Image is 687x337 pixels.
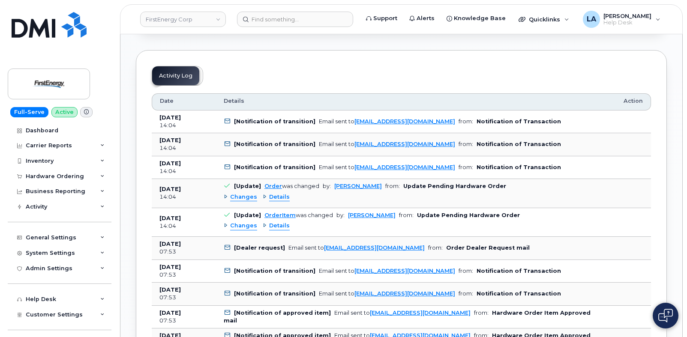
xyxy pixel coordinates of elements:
a: OrderItem [264,212,296,218]
div: 07:53 [159,317,208,325]
b: [DATE] [159,286,181,293]
a: [EMAIL_ADDRESS][DOMAIN_NAME] [354,118,455,125]
b: [Notification of transition] [234,268,315,274]
span: Details [269,222,290,230]
a: [EMAIL_ADDRESS][DOMAIN_NAME] [354,141,455,147]
b: Notification of Transaction [477,268,561,274]
span: from: [399,212,414,218]
div: Quicklinks [513,11,575,28]
span: from: [474,310,489,316]
span: from: [459,164,473,170]
b: [Dealer request] [234,245,285,251]
b: [DATE] [159,160,181,167]
b: [Notification of transition] [234,290,315,297]
b: [Update] [234,183,261,189]
div: Lanette Aparicio [577,11,666,28]
div: Email sent to [319,268,455,274]
a: Order [264,183,282,189]
div: 07:53 [159,248,208,256]
a: [EMAIL_ADDRESS][DOMAIN_NAME] [324,245,425,251]
div: 07:53 [159,271,208,279]
div: 07:53 [159,294,208,301]
a: [PERSON_NAME] [348,212,396,218]
img: Open chat [658,309,673,322]
b: [DATE] [159,264,181,270]
span: from: [385,183,400,189]
b: [Notification of transition] [234,164,315,170]
input: Find something... [237,12,353,27]
a: [PERSON_NAME] [334,183,382,189]
div: 14:04 [159,122,208,129]
b: Update Pending Hardware Order [403,183,506,189]
b: [Notification of transition] [234,118,315,125]
b: Notification of Transaction [477,118,561,125]
div: Email sent to [319,164,455,170]
span: LA [587,14,596,24]
div: 14:04 [159,193,208,201]
span: Details [269,193,290,201]
div: Email sent to [319,118,455,125]
span: from: [428,245,443,251]
b: [Notification of transition] [234,141,315,147]
span: Details [224,97,244,105]
b: [Update] [234,212,261,218]
a: [EMAIL_ADDRESS][DOMAIN_NAME] [354,164,455,170]
b: Notification of Transaction [477,164,561,170]
b: [DATE] [159,137,181,143]
b: Notification of Transaction [477,290,561,297]
b: [DATE] [159,310,181,316]
a: Support [360,10,403,27]
div: 14:04 [159,222,208,230]
span: from: [459,141,473,147]
span: Help Desk [603,19,651,26]
span: from: [459,268,473,274]
b: [DATE] [159,114,181,121]
a: [EMAIL_ADDRESS][DOMAIN_NAME] [354,268,455,274]
div: 14:04 [159,167,208,175]
b: Notification of Transaction [477,141,561,147]
span: from: [459,290,473,297]
span: [PERSON_NAME] [603,12,651,19]
span: Date [160,97,174,105]
span: from: [459,118,473,125]
a: Alerts [403,10,441,27]
b: [Notification of approved item] [234,310,331,316]
div: Email sent to [334,310,471,316]
a: [EMAIL_ADDRESS][DOMAIN_NAME] [370,310,471,316]
b: [DATE] [159,215,181,221]
b: [DATE] [159,241,181,247]
div: Email sent to [319,290,455,297]
div: was changed [264,212,333,218]
b: Hardware Order Item Approved mail [224,310,591,324]
span: by: [336,212,345,218]
a: FirstEnergy Corp [140,12,226,27]
b: Order Dealer Request mail [446,245,530,251]
span: Quicklinks [529,16,560,23]
span: Support [373,14,397,23]
span: Alerts [417,14,435,23]
div: Email sent to [319,141,455,147]
span: by: [323,183,331,189]
span: Knowledge Base [454,14,506,23]
div: Email sent to [288,245,425,251]
div: was changed [264,183,319,189]
b: Update Pending Hardware Order [417,212,520,218]
span: Changes [230,222,257,230]
th: Action [616,93,651,110]
div: 14:04 [159,144,208,152]
b: [DATE] [159,186,181,192]
a: Knowledge Base [441,10,512,27]
span: Changes [230,193,257,201]
a: [EMAIL_ADDRESS][DOMAIN_NAME] [354,290,455,297]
